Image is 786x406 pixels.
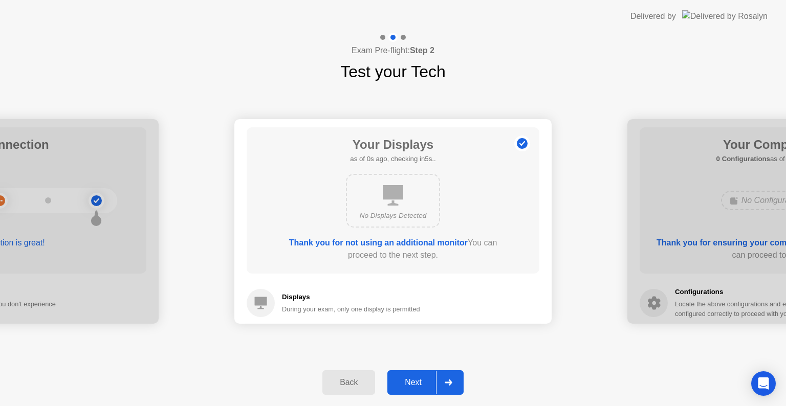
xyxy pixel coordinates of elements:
b: Step 2 [410,46,434,55]
h1: Your Displays [350,136,435,154]
div: No Displays Detected [355,211,431,221]
div: Open Intercom Messenger [751,371,776,396]
h4: Exam Pre-flight: [352,44,434,57]
div: Next [390,378,436,387]
b: Thank you for not using an additional monitor [289,238,468,247]
h5: Displays [282,292,420,302]
h5: as of 0s ago, checking in5s.. [350,154,435,164]
div: Back [325,378,372,387]
div: Delivered by [630,10,676,22]
button: Back [322,370,375,395]
img: Delivered by Rosalyn [682,10,768,22]
button: Next [387,370,464,395]
div: During your exam, only one display is permitted [282,304,420,314]
h1: Test your Tech [340,59,446,84]
div: You can proceed to the next step. [276,237,510,261]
